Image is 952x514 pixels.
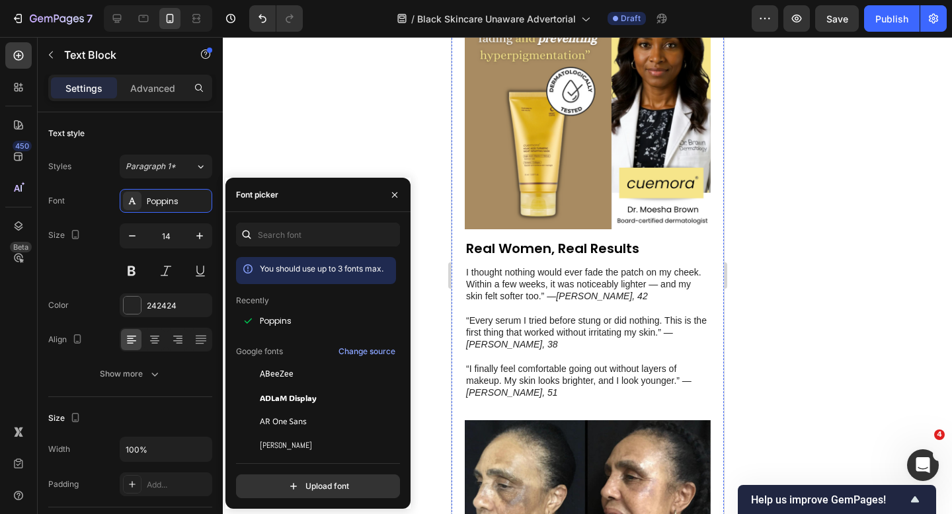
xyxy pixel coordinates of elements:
p: “I finally feel comfortable going out without layers of makeup. My skin looks brighter, and I loo... [15,326,258,362]
span: 4 [934,429,945,440]
div: 450 [13,141,32,151]
p: Recently [236,295,269,307]
div: Align [48,331,85,349]
p: “Every serum I tried before stung or did nothing. This is the first thing that worked without irr... [15,277,258,314]
div: Font [48,195,65,207]
div: Undo/Redo [249,5,303,32]
i: [PERSON_NAME], 42 [104,254,196,264]
div: Rich Text Editor. Editing area: main [13,228,259,363]
button: Save [815,5,859,32]
button: Change source [338,344,396,359]
div: Size [48,410,83,427]
div: Add... [147,479,209,491]
div: Size [48,227,83,244]
span: ADLaM Display [260,392,317,404]
button: Publish [864,5,920,32]
span: Draft [621,13,641,24]
p: Settings [65,81,102,95]
i: [PERSON_NAME], 51 [15,350,106,361]
button: Show more [48,362,212,386]
div: Beta [10,242,32,252]
p: I thought nothing would ever fade the patch on my cheek. Within a few weeks, it was noticeably li... [15,229,258,266]
span: Help us improve GemPages! [751,494,907,506]
span: / [411,12,415,26]
div: Padding [48,478,79,490]
div: Upload font [287,480,349,493]
div: Change source [338,346,395,357]
span: Black Skincare Unaware Advertorial [417,12,576,26]
p: Google fonts [236,346,283,357]
iframe: Design area [452,37,724,514]
div: Poppins [147,196,209,207]
button: Show survey - Help us improve GemPages! [751,492,923,507]
input: Search font [236,223,400,246]
div: Show more [100,367,161,381]
span: Paragraph 1* [126,161,176,172]
div: Text style [48,128,85,139]
button: Paragraph 1* [120,155,212,178]
span: Poppins [260,315,292,327]
div: Styles [48,161,71,172]
span: AR One Sans [260,416,307,427]
span: [PERSON_NAME] [260,439,312,451]
p: Text Block [64,47,177,63]
p: 7 [87,11,93,26]
iframe: Intercom live chat [907,449,939,481]
button: Upload font [236,474,400,498]
div: 242424 [147,300,209,312]
h2: Rich Text Editor. Editing area: main [13,202,259,221]
div: Publish [875,12,908,26]
button: 7 [5,5,99,32]
p: Advanced [130,81,175,95]
span: ABeeZee [260,368,294,380]
span: You should use up to 3 fonts max. [260,264,383,274]
input: Auto [120,437,212,461]
span: Save [826,13,848,24]
div: Font picker [236,189,278,201]
div: Color [48,299,69,311]
p: Real Women, Real Results [15,203,258,220]
i: [PERSON_NAME], 38 [15,302,106,312]
div: Width [48,443,70,455]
